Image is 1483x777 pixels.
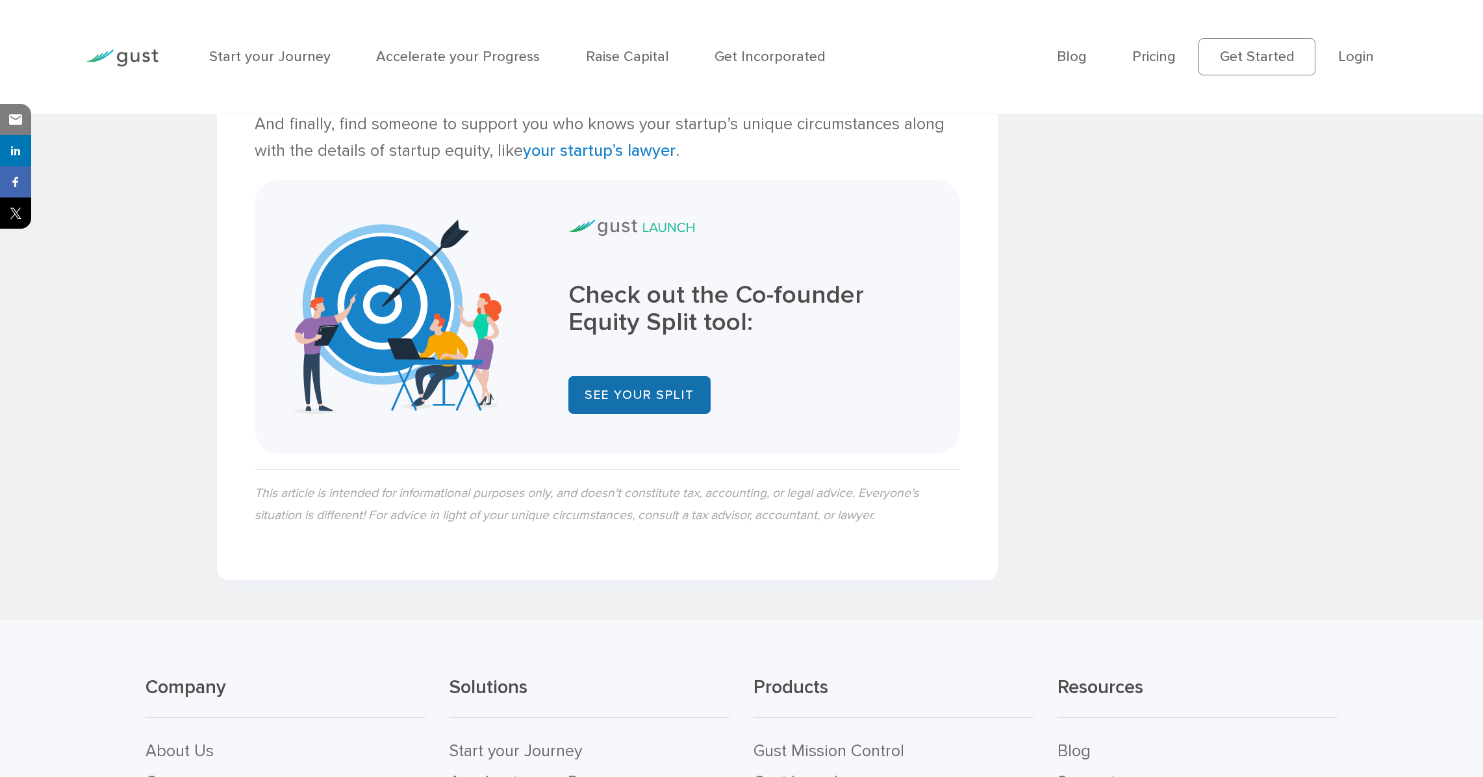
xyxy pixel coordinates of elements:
[523,141,676,160] a: your startup’s lawyer
[146,741,214,761] a: About Us
[450,741,582,761] a: Start your Journey
[1132,48,1176,65] a: Pricing
[568,281,921,337] h3: Check out the Co-founder Equity Split tool:
[86,49,158,67] img: Gust Logo
[1338,48,1374,65] a: Login
[255,482,960,526] p: This article is intended for informational purposes only, and doesn't constitute tax, accounting,...
[146,675,426,718] h3: Company
[450,675,730,718] h3: Solutions
[1058,675,1338,718] h3: Resources
[754,675,1034,718] h3: Products
[1198,38,1315,76] a: Get Started
[209,48,331,65] a: Start your Journey
[568,376,711,414] a: SEE YOUR SPLIT
[586,48,669,65] a: Raise Capital
[1058,741,1091,761] a: Blog
[754,741,904,761] a: Gust Mission Control
[715,48,826,65] a: Get Incorporated
[1057,48,1087,65] a: Blog
[376,48,540,65] a: Accelerate your Progress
